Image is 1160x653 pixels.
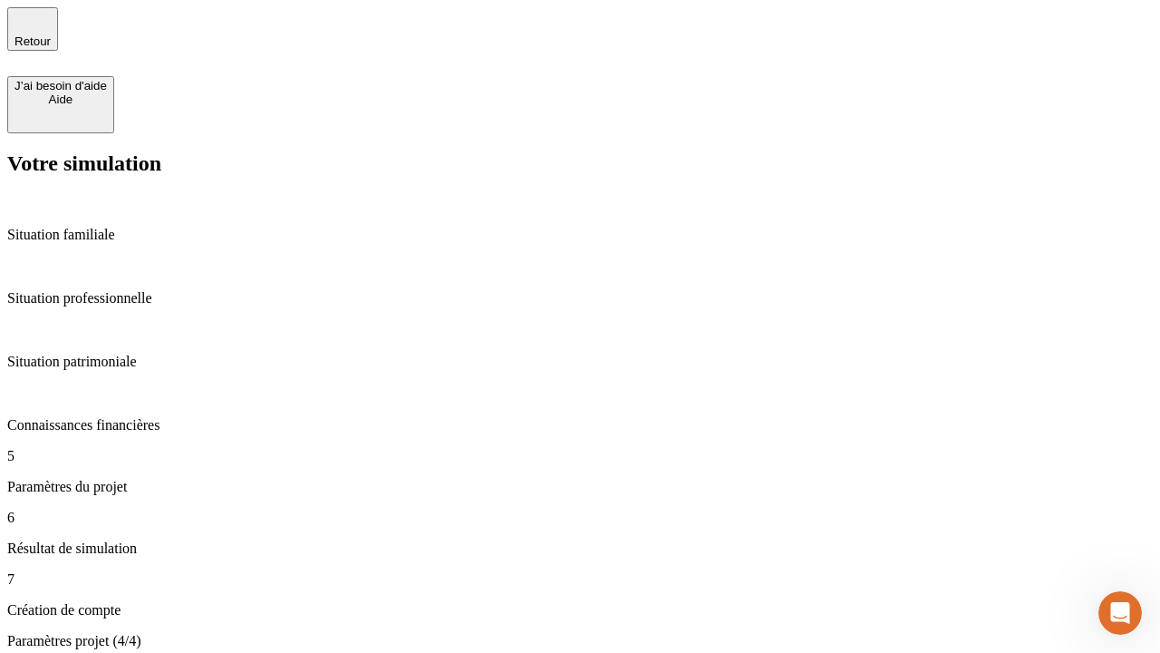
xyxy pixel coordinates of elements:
p: 7 [7,571,1153,588]
p: 6 [7,510,1153,526]
p: Paramètres projet (4/4) [7,633,1153,649]
button: J’ai besoin d'aideAide [7,76,114,133]
p: 5 [7,448,1153,464]
span: Retour [14,34,51,48]
button: Retour [7,7,58,51]
p: Situation patrimoniale [7,354,1153,370]
div: J’ai besoin d'aide [14,79,107,93]
iframe: Intercom live chat [1098,591,1142,635]
p: Résultat de simulation [7,541,1153,557]
p: Paramètres du projet [7,479,1153,495]
p: Connaissances financières [7,417,1153,434]
p: Création de compte [7,602,1153,619]
p: Situation familiale [7,227,1153,243]
p: Situation professionnelle [7,290,1153,307]
h2: Votre simulation [7,151,1153,176]
div: Aide [14,93,107,106]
